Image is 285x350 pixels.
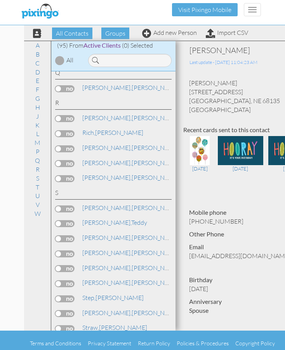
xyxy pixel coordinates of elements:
[189,298,222,305] strong: Anniversary
[101,28,129,39] span: Groups
[82,203,181,212] a: [PERSON_NAME]
[178,6,231,14] a: Visit Pixingo Mobile
[31,138,44,147] a: M
[32,50,43,59] a: B
[19,2,61,21] img: pixingo logo
[55,188,172,200] div: S
[31,103,44,112] a: H
[82,128,144,137] a: [PERSON_NAME]
[183,126,270,133] strong: Recent cards sent to this contact
[32,147,43,156] a: P
[82,249,132,257] span: [PERSON_NAME],
[187,146,213,172] a: [DATE]
[138,340,170,347] a: Return Policy
[52,28,92,39] span: All Contacts
[189,230,224,238] strong: Other Phone
[218,136,263,165] img: 92210-1-1673368813265-7cf9e8c724c74959-qa.jpg
[31,59,43,68] a: C
[82,158,181,167] a: [PERSON_NAME]
[82,204,132,212] span: [PERSON_NAME],
[82,324,99,331] span: Straw,
[32,76,43,85] a: E
[82,263,181,272] a: [PERSON_NAME]
[88,340,131,347] a: Privacy Statement
[189,307,209,314] strong: Spouse
[82,129,95,136] span: Rich,
[82,174,132,181] span: [PERSON_NAME],
[82,114,132,122] span: [PERSON_NAME],
[31,156,44,165] a: Q
[83,41,121,49] span: Active Clients
[66,56,73,65] div: All
[32,174,43,183] a: S
[82,323,148,332] a: [PERSON_NAME]
[82,173,181,182] a: [PERSON_NAME]
[32,85,43,94] a: F
[82,143,181,152] a: [PERSON_NAME]
[189,276,212,283] strong: Birthday
[177,340,229,347] a: Policies & Procedures
[82,293,144,302] a: [PERSON_NAME]
[82,144,132,152] span: [PERSON_NAME],
[190,136,210,165] img: 128934-1-1741308692611-0f345f7401abd784-qa.jpg
[189,243,204,250] strong: Email
[82,219,131,226] span: [PERSON_NAME],
[218,165,263,172] div: [DATE]
[32,41,43,50] a: A
[32,129,43,138] a: L
[82,83,181,92] a: [PERSON_NAME]
[32,200,43,209] a: V
[82,233,181,242] a: [PERSON_NAME]
[30,340,81,347] a: Terms and Conditions
[82,159,132,167] span: [PERSON_NAME],
[142,29,197,36] a: Add new Person
[82,234,132,241] span: [PERSON_NAME],
[82,218,148,227] a: Teddy
[82,248,181,257] a: [PERSON_NAME]
[51,41,176,50] div: (95) From
[82,308,181,317] a: [PERSON_NAME]
[189,59,257,65] span: Last update - [DATE] 11:04:23 AM
[55,98,172,110] div: R
[31,67,44,77] a: D
[206,29,248,36] a: Import CSV
[31,191,44,200] a: U
[82,278,181,287] a: [PERSON_NAME]
[187,165,213,172] div: [DATE]
[55,68,172,79] div: Q
[31,121,43,130] a: K
[82,113,181,122] a: [PERSON_NAME]
[82,294,96,302] span: Step,
[189,209,226,216] strong: Mobile phone
[235,340,275,347] a: Copyright Policy
[31,94,44,103] a: G
[82,264,132,272] span: [PERSON_NAME],
[172,3,238,16] button: Visit Pixingo Mobile
[32,183,43,192] a: T
[82,309,132,317] span: [PERSON_NAME],
[82,84,132,91] span: [PERSON_NAME],
[122,41,153,49] span: (0) Selected
[32,112,43,121] a: J
[32,165,43,174] a: R
[218,146,263,172] a: [DATE]
[82,279,132,286] span: [PERSON_NAME],
[31,209,45,218] a: W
